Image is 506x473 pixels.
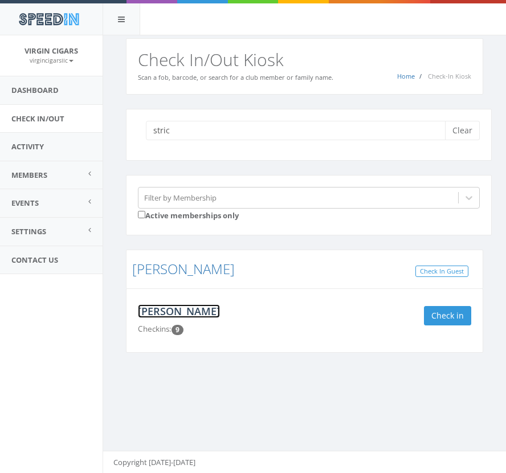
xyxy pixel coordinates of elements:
input: Search a name to check in [146,121,454,140]
span: Virgin Cigars [25,46,78,56]
a: Home [397,72,415,80]
span: Check-In Kiosk [428,72,471,80]
a: [PERSON_NAME] [132,259,235,278]
span: Settings [11,226,46,237]
img: speedin_logo.png [13,9,84,30]
button: Clear [445,121,480,140]
span: Contact Us [11,255,58,265]
span: Checkins: [138,324,172,334]
span: Members [11,170,47,180]
label: Active memberships only [138,209,239,221]
div: Filter by Membership [144,192,217,203]
small: virgincigarsllc [30,56,74,64]
input: Active memberships only [138,211,145,218]
span: Events [11,198,39,208]
small: Scan a fob, barcode, or search for a club member or family name. [138,73,333,81]
button: Check in [424,306,471,325]
a: Check In Guest [415,266,468,278]
a: [PERSON_NAME] [138,304,220,318]
h2: Check In/Out Kiosk [138,50,471,69]
span: Checkin count [172,325,183,335]
a: virgincigarsllc [30,55,74,65]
